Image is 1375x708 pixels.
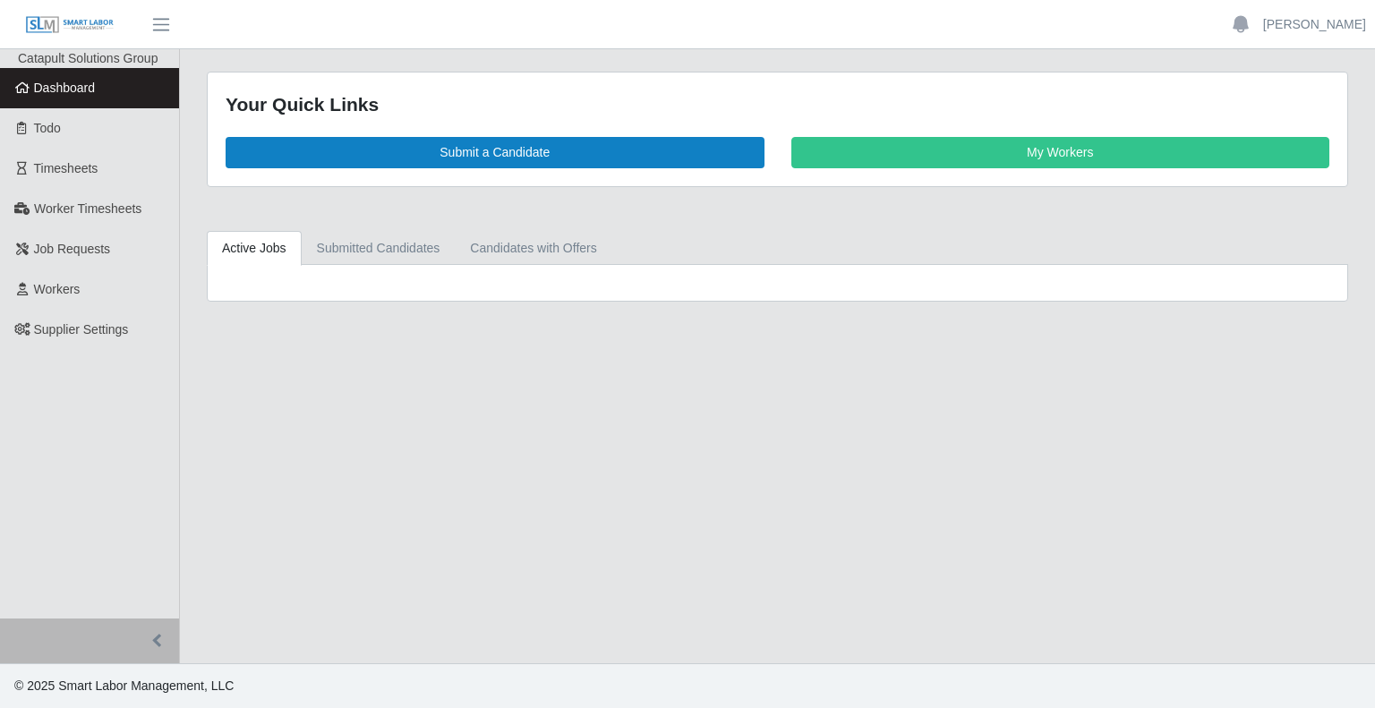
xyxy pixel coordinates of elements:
a: [PERSON_NAME] [1263,15,1366,34]
div: Your Quick Links [226,90,1329,119]
span: Todo [34,121,61,135]
span: Workers [34,282,81,296]
span: Timesheets [34,161,98,175]
span: Catapult Solutions Group [18,51,158,65]
a: Candidates with Offers [455,231,611,266]
span: Job Requests [34,242,111,256]
span: Worker Timesheets [34,201,141,216]
span: Dashboard [34,81,96,95]
span: © 2025 Smart Labor Management, LLC [14,678,234,693]
span: Supplier Settings [34,322,129,337]
a: Active Jobs [207,231,302,266]
a: My Workers [791,137,1330,168]
a: Submitted Candidates [302,231,456,266]
a: Submit a Candidate [226,137,764,168]
img: SLM Logo [25,15,115,35]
